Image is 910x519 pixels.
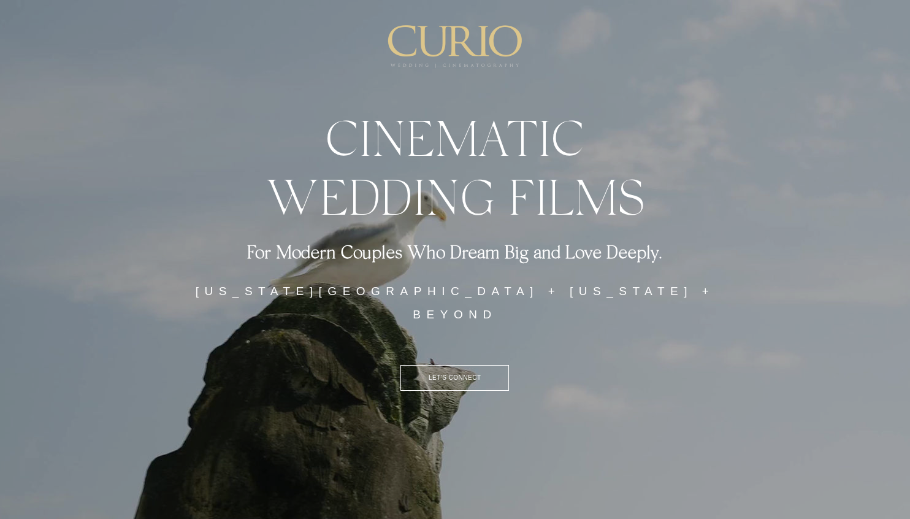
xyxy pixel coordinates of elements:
[247,240,662,262] span: For Modern Couples Who Dream Big and Love Deeply.
[429,374,481,381] span: LET'S CONNECT
[400,365,509,391] a: LET'S CONNECT
[388,25,522,68] img: C_Logo.png
[196,285,715,321] span: [US_STATE][GEOGRAPHIC_DATA] + [US_STATE] + BEYOND
[266,107,644,225] span: CINEMATIC WEDDING FILMS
